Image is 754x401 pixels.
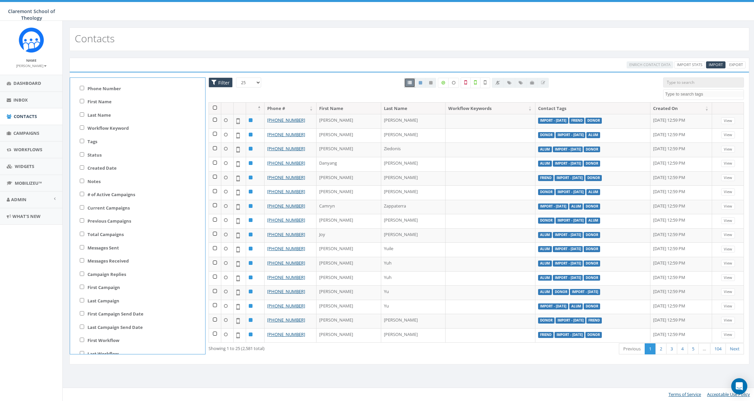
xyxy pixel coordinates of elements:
[721,246,735,253] a: View
[446,103,535,114] th: Workflow Keywords: activate to sort column ascending
[538,232,552,238] label: alum
[267,188,305,194] a: [PHONE_NUMBER]
[267,288,305,294] a: [PHONE_NUMBER]
[88,99,112,105] label: First Name
[584,261,600,267] label: Donor
[698,343,710,354] a: …
[721,260,735,267] a: View
[585,118,602,124] label: Donor
[721,231,735,238] a: View
[721,188,735,195] a: View
[538,261,552,267] label: alum
[721,217,735,224] a: View
[556,218,586,224] label: Import - [DATE]
[13,130,39,136] span: Campaigns
[650,171,712,186] td: [DATE] 12:59 PM
[584,232,600,238] label: Donor
[470,77,480,88] label: Validated
[381,285,446,300] td: Yu
[586,132,600,138] label: alum
[209,343,426,352] div: Showing 1 to 25 (2,581 total)
[316,228,381,243] td: Joy
[88,284,120,291] label: First Campaign
[267,303,305,309] a: [PHONE_NUMBER]
[553,289,569,295] label: Donor
[666,343,677,354] a: 3
[721,274,735,281] a: View
[677,343,688,354] a: 4
[650,271,712,286] td: [DATE] 12:59 PM
[555,332,585,338] label: Import - [DATE]
[209,77,233,88] span: Advance Filter
[316,200,381,214] td: Camryn
[553,246,583,252] label: Import - [DATE]
[585,175,602,181] label: Donor
[267,203,305,209] a: [PHONE_NUMBER]
[316,103,381,114] th: First Name
[538,318,555,324] label: Donor
[706,61,726,68] a: Import
[8,8,55,21] span: Claremont School of Theology
[553,261,583,267] label: Import - [DATE]
[721,131,735,138] a: View
[538,218,555,224] label: Donor
[267,260,305,266] a: [PHONE_NUMBER]
[316,314,381,328] td: [PERSON_NAME]
[553,232,583,238] label: Import - [DATE]
[316,328,381,343] td: [PERSON_NAME]
[553,161,583,167] label: Import - [DATE]
[586,218,600,224] label: alum
[650,242,712,257] td: [DATE] 12:59 PM
[538,289,552,295] label: alum
[19,27,44,53] img: Rally_Corp_Icon.png
[553,147,583,153] label: Import - [DATE]
[584,161,600,167] label: Donor
[88,165,117,171] label: Created Date
[88,245,119,251] label: Messages Sent
[267,231,305,237] a: [PHONE_NUMBER]
[650,185,712,200] td: [DATE] 12:59 PM
[721,117,735,124] a: View
[16,63,47,68] small: [PERSON_NAME]
[316,185,381,200] td: [PERSON_NAME]
[88,205,130,211] label: Current Campaigns
[650,157,712,171] td: [DATE] 12:59 PM
[75,33,115,44] h2: Contacts
[650,103,712,114] th: Created On: activate to sort column ascending
[88,337,119,344] label: First Workflow
[569,303,583,309] label: alum
[381,300,446,314] td: Yu
[267,217,305,223] a: [PHONE_NUMBER]
[584,303,600,309] label: Donor
[267,160,305,166] a: [PHONE_NUMBER]
[381,171,446,186] td: [PERSON_NAME]
[267,174,305,180] a: [PHONE_NUMBER]
[709,62,723,67] span: Import
[584,246,600,252] label: Donor
[650,257,712,271] td: [DATE] 12:59 PM
[538,303,568,309] label: Import - [DATE]
[88,231,124,238] label: Total Campaigns
[14,113,37,119] span: Contacts
[88,178,101,185] label: Notes
[381,242,446,257] td: Yuile
[461,77,471,88] label: Not a Mobile
[316,285,381,300] td: [PERSON_NAME]
[14,147,42,153] span: Workflows
[655,343,666,354] a: 2
[721,288,735,295] a: View
[650,128,712,143] td: [DATE] 12:59 PM
[15,163,34,169] span: Widgets
[88,258,129,264] label: Messages Received
[448,78,459,88] label: Data not Enriched
[267,245,305,251] a: [PHONE_NUMBER]
[88,271,126,278] label: Campaign Replies
[88,125,129,131] label: Workflow Keyword
[438,78,449,88] label: Data Enriched
[570,289,600,295] label: Import - [DATE]
[316,157,381,171] td: Danyang
[88,138,97,145] label: Tags
[12,213,41,219] span: What's New
[381,271,446,286] td: Yuh
[316,114,381,128] td: [PERSON_NAME]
